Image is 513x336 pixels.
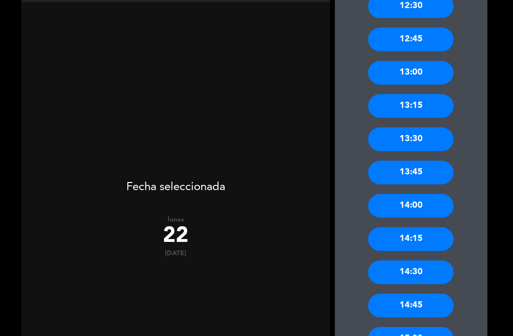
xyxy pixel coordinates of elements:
[21,216,330,224] div: lunes
[368,194,454,218] div: 14:00
[368,227,454,251] div: 14:15
[368,61,454,85] div: 13:00
[368,161,454,184] div: 13:45
[368,260,454,284] div: 14:30
[368,127,454,151] div: 13:30
[368,94,454,118] div: 13:15
[21,250,330,258] div: [DATE]
[21,166,330,197] div: Fecha seleccionada
[368,28,454,51] div: 12:45
[21,224,330,250] div: 22
[368,294,454,317] div: 14:45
